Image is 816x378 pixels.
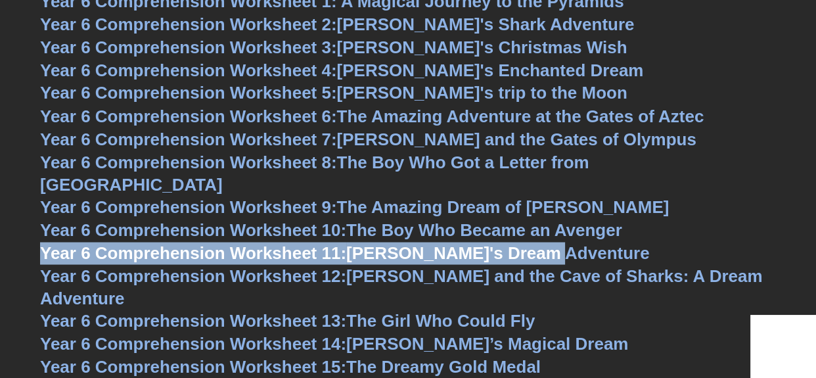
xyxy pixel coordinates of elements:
iframe: Chat Widget [750,315,816,378]
span: Year 6 Comprehension Worksheet 6: [40,106,337,126]
span: Year 6 Comprehension Worksheet 3: [40,37,337,57]
a: Year 6 Comprehension Worksheet 3:[PERSON_NAME]'s Christmas Wish [40,37,627,57]
span: Year 6 Comprehension Worksheet 4: [40,60,337,80]
span: Year 6 Comprehension Worksheet 7: [40,129,337,149]
a: Year 6 Comprehension Worksheet 11:[PERSON_NAME]'s Dream Adventure [40,243,649,262]
a: Year 6 Comprehension Worksheet 13:The Girl Who Could Fly [40,310,535,330]
span: Year 6 Comprehension Worksheet 2: [40,14,337,34]
span: Year 6 Comprehension Worksheet 15: [40,356,346,376]
span: Year 6 Comprehension Worksheet 5: [40,83,337,103]
span: Year 6 Comprehension Worksheet 12: [40,266,346,285]
span: Year 6 Comprehension Worksheet 14: [40,333,346,353]
a: Year 6 Comprehension Worksheet 14:[PERSON_NAME]’s Magical Dream [40,333,628,353]
a: Year 6 Comprehension Worksheet 2:[PERSON_NAME]'s Shark Adventure [40,14,634,34]
a: Year 6 Comprehension Worksheet 9:The Amazing Dream of [PERSON_NAME] [40,197,669,216]
a: Year 6 Comprehension Worksheet 7:[PERSON_NAME] and the Gates of Olympus [40,129,696,149]
span: Year 6 Comprehension Worksheet 11: [40,243,346,262]
span: Year 6 Comprehension Worksheet 10: [40,220,346,239]
span: Year 6 Comprehension Worksheet 8: [40,152,337,172]
a: Year 6 Comprehension Worksheet 10:The Boy Who Became an Avenger [40,220,622,239]
a: Year 6 Comprehension Worksheet 12:[PERSON_NAME] and the Cave of Sharks: A Dream Adventure [40,266,762,308]
a: Year 6 Comprehension Worksheet 15:The Dreamy Gold Medal [40,356,541,376]
a: Year 6 Comprehension Worksheet 8:The Boy Who Got a Letter from [GEOGRAPHIC_DATA] [40,152,589,194]
span: Year 6 Comprehension Worksheet 13: [40,310,346,330]
a: Year 6 Comprehension Worksheet 4:[PERSON_NAME]'s Enchanted Dream [40,60,643,80]
a: Year 6 Comprehension Worksheet 6:The Amazing Adventure at the Gates of Aztec [40,106,704,126]
a: Year 6 Comprehension Worksheet 5:[PERSON_NAME]'s trip to the Moon [40,83,627,103]
span: Year 6 Comprehension Worksheet 9: [40,197,337,216]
